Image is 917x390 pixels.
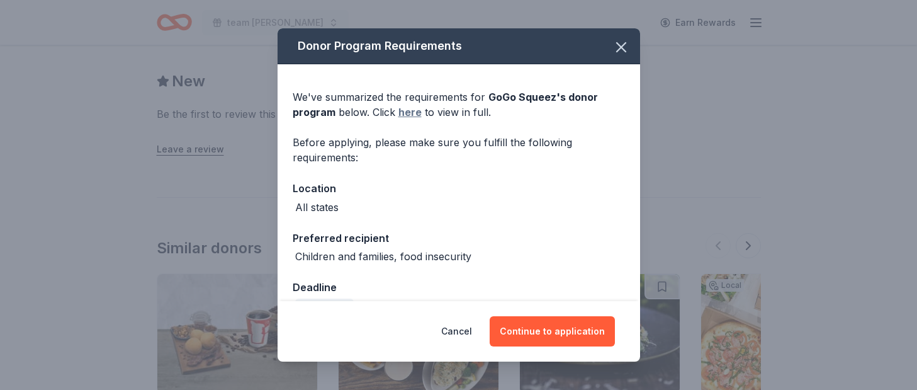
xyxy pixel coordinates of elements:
div: Donor Program Requirements [278,28,640,64]
a: here [398,105,422,120]
div: Preferred recipient [293,230,625,246]
div: Before applying, please make sure you fulfill the following requirements: [293,135,625,165]
div: Deadline [293,279,625,295]
div: We've summarized the requirements for below. Click to view in full. [293,89,625,120]
div: Location [293,180,625,197]
div: Children and families, food insecurity [295,249,471,264]
button: Continue to application [490,316,615,347]
div: Due [DATE] [295,299,354,316]
button: Cancel [441,316,472,347]
div: All states [295,200,339,215]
